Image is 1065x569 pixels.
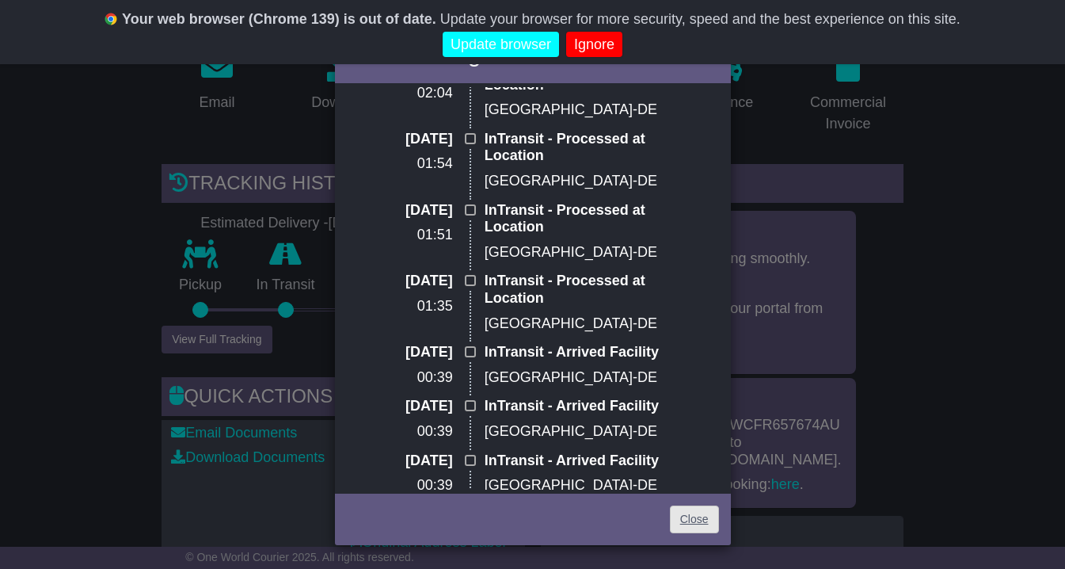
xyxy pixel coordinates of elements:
[122,11,436,27] b: Your web browser (Chrome 139) is out of date.
[485,453,693,470] p: InTransit - Arrived Facility
[372,453,453,470] p: [DATE]
[372,344,453,361] p: [DATE]
[485,244,693,262] p: [GEOGRAPHIC_DATA]-DE
[372,477,453,495] p: 00:39
[670,506,719,533] a: Close
[372,369,453,387] p: 00:39
[485,477,693,495] p: [GEOGRAPHIC_DATA]-DE
[485,344,693,361] p: InTransit - Arrived Facility
[485,131,693,165] p: InTransit - Processed at Location
[372,202,453,220] p: [DATE]
[443,32,559,58] a: Update browser
[485,273,693,307] p: InTransit - Processed at Location
[440,11,960,27] span: Update your browser for more security, speed and the best experience on this site.
[485,173,693,190] p: [GEOGRAPHIC_DATA]-DE
[372,131,453,148] p: [DATE]
[485,101,693,119] p: [GEOGRAPHIC_DATA]-DE
[372,155,453,173] p: 01:54
[566,32,622,58] a: Ignore
[372,227,453,244] p: 01:51
[372,298,453,315] p: 01:35
[372,423,453,441] p: 00:39
[372,398,453,415] p: [DATE]
[485,398,693,415] p: InTransit - Arrived Facility
[372,85,453,102] p: 02:04
[485,315,693,333] p: [GEOGRAPHIC_DATA]-DE
[485,369,693,387] p: [GEOGRAPHIC_DATA]-DE
[485,202,693,236] p: InTransit - Processed at Location
[372,273,453,290] p: [DATE]
[485,423,693,441] p: [GEOGRAPHIC_DATA]-DE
